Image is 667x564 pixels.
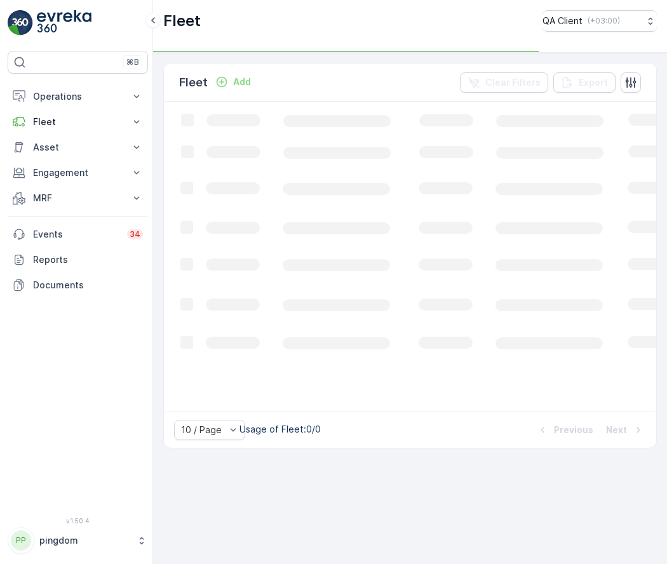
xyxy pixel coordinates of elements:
[542,10,657,32] button: QA Client(+03:00)
[33,90,123,103] p: Operations
[179,74,208,91] p: Fleet
[485,76,541,89] p: Clear Filters
[8,10,33,36] img: logo
[33,253,143,266] p: Reports
[606,424,627,436] p: Next
[553,72,616,93] button: Export
[8,135,148,160] button: Asset
[33,141,123,154] p: Asset
[8,517,148,525] span: v 1.50.4
[239,423,321,436] p: Usage of Fleet : 0/0
[8,185,148,211] button: MRF
[8,527,148,554] button: PPpingdom
[163,11,201,31] p: Fleet
[233,76,251,88] p: Add
[37,10,91,36] img: logo_light-DOdMpM7g.png
[579,76,608,89] p: Export
[126,57,139,67] p: ⌘B
[8,247,148,272] a: Reports
[542,15,583,27] p: QA Client
[8,272,148,298] a: Documents
[8,160,148,185] button: Engagement
[11,530,31,551] div: PP
[33,166,123,179] p: Engagement
[535,422,595,438] button: Previous
[210,74,256,90] button: Add
[39,534,130,547] p: pingdom
[8,222,148,247] a: Events34
[8,109,148,135] button: Fleet
[588,16,620,26] p: ( +03:00 )
[33,228,119,241] p: Events
[8,84,148,109] button: Operations
[460,72,548,93] button: Clear Filters
[33,279,143,292] p: Documents
[33,192,123,205] p: MRF
[554,424,593,436] p: Previous
[605,422,646,438] button: Next
[33,116,123,128] p: Fleet
[130,229,140,239] p: 34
